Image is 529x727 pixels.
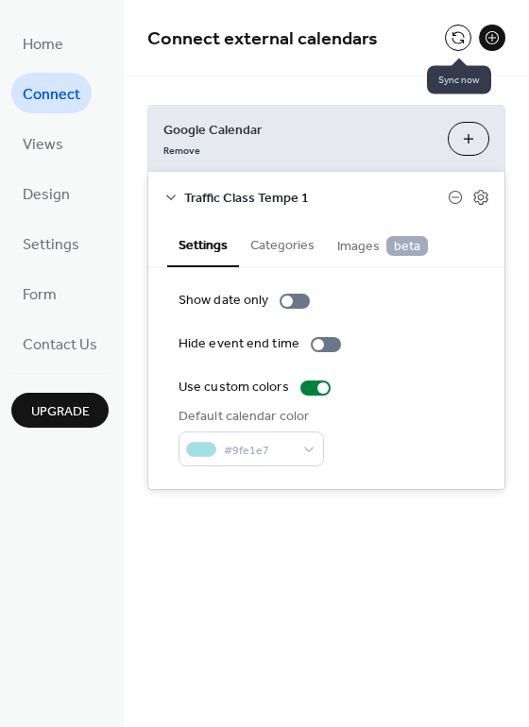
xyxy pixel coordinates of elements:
[326,222,439,266] button: Images beta
[147,21,378,58] span: Connect external calendars
[11,73,92,113] a: Connect
[179,334,299,354] div: Hide event end time
[23,230,79,260] span: Settings
[11,23,75,63] a: Home
[23,180,70,210] span: Design
[23,30,63,59] span: Home
[11,273,68,313] a: Form
[11,223,91,263] a: Settings
[11,323,109,363] a: Contact Us
[386,236,428,256] span: beta
[179,378,289,397] div: Use custom colors
[11,393,109,428] button: Upgrade
[179,407,320,427] div: Default calendar color
[184,189,448,209] span: Traffic Class Tempe 1
[179,291,268,311] div: Show date only
[239,222,326,265] button: Categories
[31,402,90,422] span: Upgrade
[337,236,428,257] span: Images
[23,280,57,310] span: Form
[167,222,239,267] button: Settings
[163,121,433,141] span: Google Calendar
[23,130,63,160] span: Views
[224,441,294,461] span: #9fe1e7
[23,80,80,110] span: Connect
[163,144,200,158] span: Remove
[23,330,97,360] span: Contact Us
[11,173,81,213] a: Design
[427,66,491,94] span: Sync now
[11,123,75,163] a: Views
